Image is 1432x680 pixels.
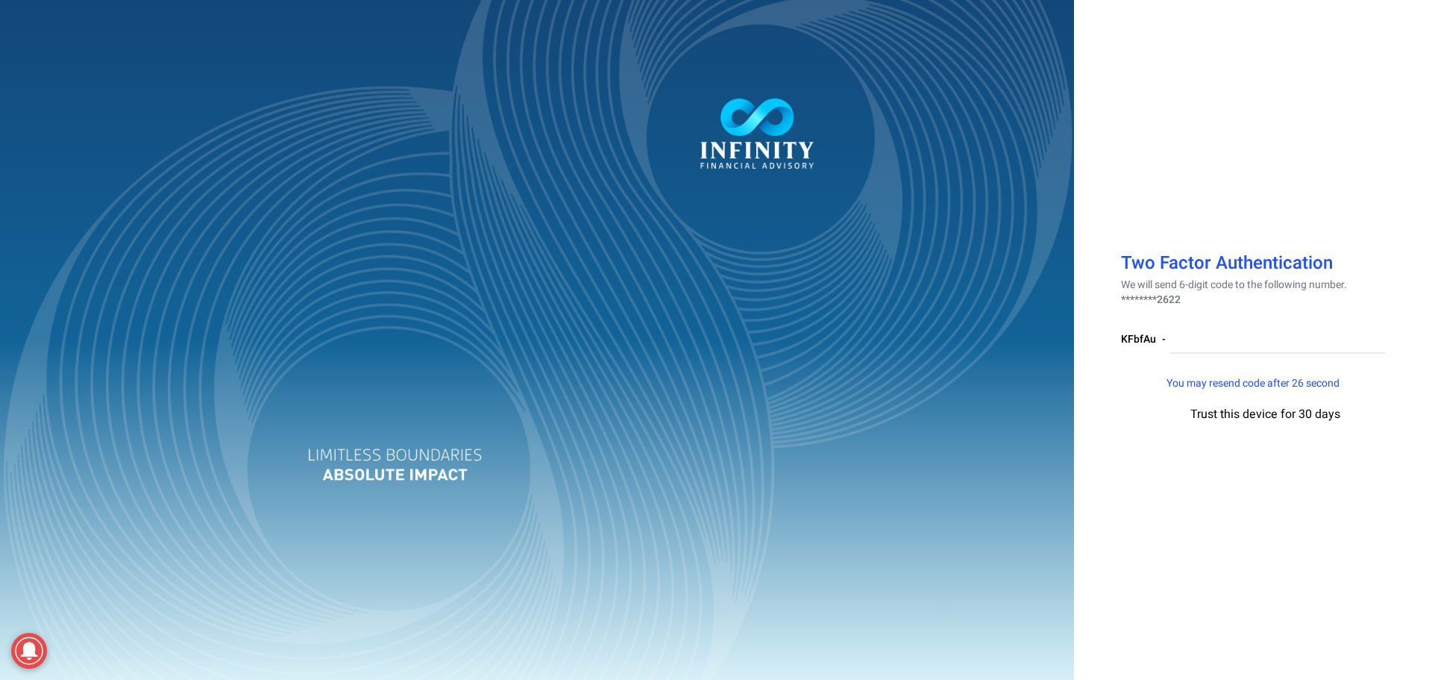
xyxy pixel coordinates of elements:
span: - [1162,331,1166,347]
h1: Two Factor Authentication [1121,254,1386,277]
span: Trust this device for 30 days [1190,405,1340,423]
span: You may resend code after 26 second [1166,375,1340,391]
span: We will send 6-digit code to the following number. [1121,277,1347,293]
span: KFbfAu [1121,331,1156,347]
